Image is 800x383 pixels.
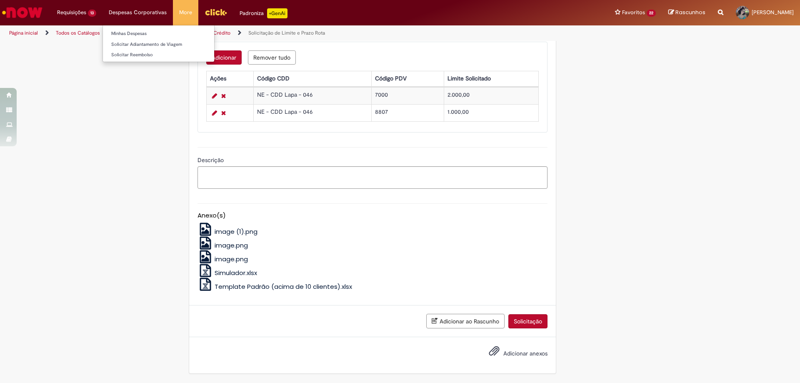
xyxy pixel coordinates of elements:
[752,9,794,16] span: [PERSON_NAME]
[109,8,167,17] span: Despesas Corporativas
[206,50,242,65] button: Add a row for Crédito
[675,8,705,16] span: Rascunhos
[103,40,214,49] a: Solicitar Adiantamento de Viagem
[371,104,444,121] td: 8807
[6,25,527,41] ul: Trilhas de página
[205,6,227,18] img: click_logo_yellow_360x200.png
[444,104,539,121] td: 1.000,00
[647,10,656,17] span: 22
[215,255,248,263] span: image.png
[197,282,352,291] a: Template Padrão (acima de 10 clientes).xlsx
[197,227,258,236] a: image (1).png
[508,314,547,328] button: Solicitação
[1,4,44,21] img: ServiceNow
[206,71,253,86] th: Ações
[371,71,444,86] th: Código PDV
[103,50,214,60] a: Solicitar Reembolso
[444,87,539,104] td: 2.000,00
[215,268,257,277] span: Simulador.xlsx
[197,212,547,219] h5: Anexo(s)
[487,343,502,363] button: Adicionar anexos
[103,29,214,38] a: Minhas Despesas
[622,8,645,17] span: Favoritos
[248,30,325,36] a: Solicitação de Limite e Prazo Rota
[213,30,230,36] a: Crédito
[197,156,225,164] span: Descrição
[253,71,371,86] th: Código CDD
[210,91,219,101] a: Editar Linha 1
[215,227,257,236] span: image (1).png
[179,8,192,17] span: More
[57,8,86,17] span: Requisições
[9,30,38,36] a: Página inicial
[102,25,215,62] ul: Despesas Corporativas
[426,314,505,328] button: Adicionar ao Rascunho
[371,87,444,104] td: 7000
[197,241,248,250] a: image.png
[215,282,352,291] span: Template Padrão (acima de 10 clientes).xlsx
[253,104,371,121] td: NE - CDD Lapa - 046
[267,8,287,18] p: +GenAi
[88,10,96,17] span: 13
[197,255,248,263] a: image.png
[56,30,100,36] a: Todos os Catálogos
[253,87,371,104] td: NE - CDD Lapa - 046
[248,50,296,65] button: Remove all rows for Crédito
[215,241,248,250] span: image.png
[219,91,228,101] a: Remover linha 1
[197,268,257,277] a: Simulador.xlsx
[197,166,547,189] textarea: Descrição
[219,108,228,118] a: Remover linha 2
[668,9,705,17] a: Rascunhos
[210,108,219,118] a: Editar Linha 2
[240,8,287,18] div: Padroniza
[444,71,539,86] th: Limite Solicitado
[503,350,547,358] span: Adicionar anexos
